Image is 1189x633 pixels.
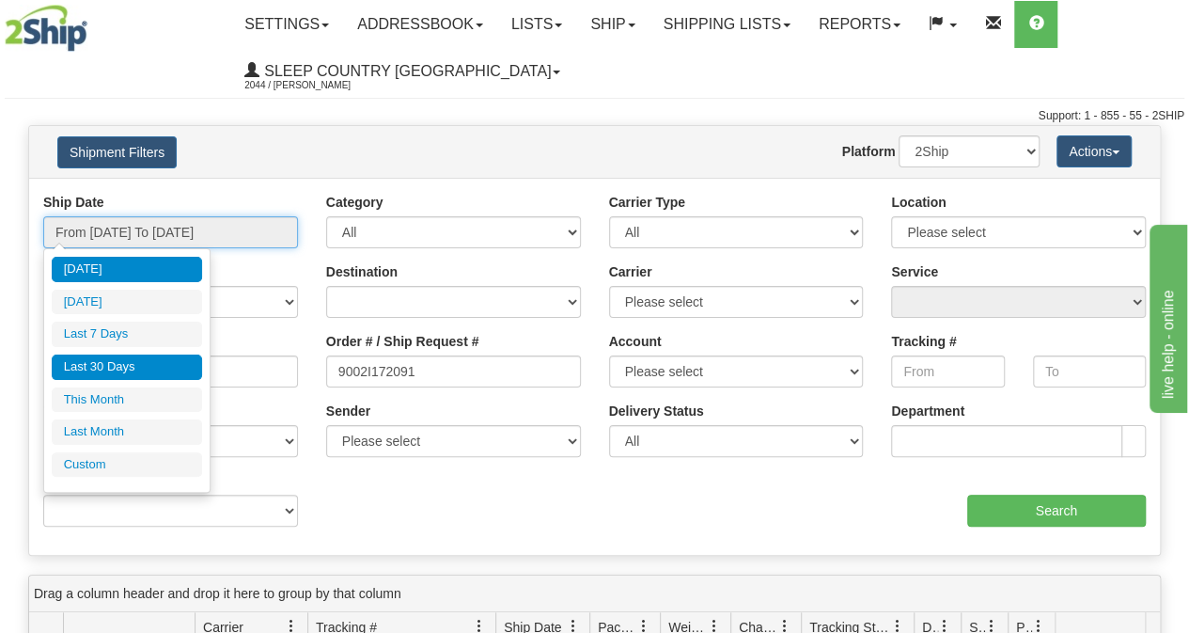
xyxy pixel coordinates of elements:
a: Addressbook [343,1,497,48]
label: Delivery Status [609,402,704,420]
a: Shipping lists [649,1,805,48]
label: Service [891,262,938,281]
label: Location [891,193,946,212]
li: Custom [52,452,202,478]
li: [DATE] [52,290,202,315]
input: Search [967,495,1147,527]
img: logo2044.jpg [5,5,87,52]
li: Last 30 Days [52,355,202,380]
button: Shipment Filters [57,136,177,168]
a: Settings [230,1,343,48]
label: Carrier [609,262,652,281]
label: Platform [842,142,896,161]
span: 2044 / [PERSON_NAME] [244,76,385,95]
label: Tracking # [891,332,956,351]
li: This Month [52,388,202,413]
li: Last 7 Days [52,322,202,347]
label: Account [609,332,662,351]
label: Destination [326,262,398,281]
input: From [891,356,1004,388]
a: Sleep Country [GEOGRAPHIC_DATA] 2044 / [PERSON_NAME] [230,48,574,95]
li: [DATE] [52,257,202,282]
div: Support: 1 - 855 - 55 - 2SHIP [5,108,1184,124]
a: Ship [576,1,649,48]
label: Carrier Type [609,193,685,212]
button: Actions [1056,135,1132,167]
span: Sleep Country [GEOGRAPHIC_DATA] [259,63,551,79]
label: Department [891,402,964,420]
input: To [1033,356,1146,388]
a: Reports [805,1,915,48]
li: Last Month [52,419,202,445]
iframe: chat widget [1146,220,1187,412]
div: live help - online [14,11,174,34]
label: Sender [326,402,370,420]
label: Ship Date [43,193,104,212]
div: grid grouping header [29,576,1160,612]
label: Category [326,193,383,212]
a: Lists [497,1,576,48]
label: Order # / Ship Request # [326,332,479,351]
